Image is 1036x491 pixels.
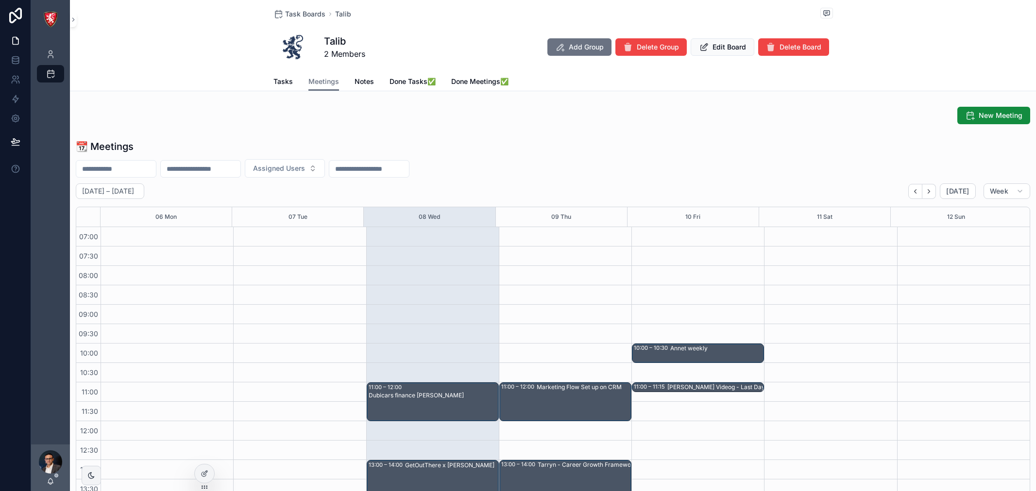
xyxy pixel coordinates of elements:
div: Marketing Flow Set up on CRM [537,383,622,391]
button: 06 Mon [155,207,177,227]
a: Tasks [273,73,293,92]
div: 11:00 – 12:00Dubicars finance [PERSON_NAME] [367,383,498,421]
button: 12 Sun [947,207,965,227]
span: 13:00 [78,465,101,474]
span: Delete Board [780,42,821,52]
button: Back [908,184,922,199]
span: [DATE] [946,187,969,196]
div: 11:00 – 12:00Marketing Flow Set up on CRM [500,383,631,421]
div: Dubicars finance [PERSON_NAME] [369,392,498,399]
span: Notes [355,77,374,86]
div: 10:00 – 10:30 [634,344,670,352]
span: 12:00 [78,426,101,435]
div: Annet weekly [670,344,708,352]
div: 11:00 – 11:15[PERSON_NAME] Videog - Last Day [632,383,764,393]
button: Week [984,183,1030,199]
button: Add Group [547,38,611,56]
div: Tarryn - Career Growth Framework [538,461,637,469]
span: Meetings [308,77,339,86]
span: Add Group [569,42,604,52]
div: 11:00 – 11:15 [634,383,667,391]
span: 08:00 [76,271,101,279]
div: 13:00 – 14:00 [501,460,538,468]
span: 07:30 [77,252,101,260]
span: Delete Group [637,42,679,52]
span: 12:30 [78,446,101,454]
h1: 📆 Meetings [76,140,134,153]
button: 11 Sat [817,207,832,227]
h1: Talib [324,34,365,48]
span: 11:00 [79,388,101,396]
a: Talib [335,9,351,19]
a: Done Tasks✅ [390,73,436,92]
div: scrollable content [31,39,70,95]
span: 11:30 [79,407,101,415]
button: Next [922,184,936,199]
span: 08:30 [76,291,101,299]
span: Task Boards [285,9,325,19]
a: Task Boards [273,9,325,19]
span: Done Meetings✅ [451,77,509,86]
span: New Meeting [979,111,1022,120]
span: 09:00 [76,310,101,318]
div: 13:00 – 14:00 [369,461,405,469]
span: Week [990,187,1008,196]
button: Edit Board [691,38,754,56]
button: New Meeting [957,107,1030,124]
span: Done Tasks✅ [390,77,436,86]
a: Meetings [308,73,339,91]
div: [PERSON_NAME] Videog - Last Day [667,383,765,391]
span: 2 Members [324,48,365,60]
span: Tasks [273,77,293,86]
div: 10:00 – 10:30Annet weekly [632,344,764,362]
div: 11:00 – 12:00 [369,383,404,391]
button: 10 Fri [685,207,700,227]
span: 09:30 [76,329,101,338]
span: 10:00 [78,349,101,357]
button: Delete Group [615,38,687,56]
button: [DATE] [940,183,975,199]
span: 10:30 [78,368,101,376]
button: Select Button [245,159,325,178]
div: 11:00 – 12:00 [501,383,537,391]
a: Notes [355,73,374,92]
a: Done Meetings✅ [451,73,509,92]
button: 09 Thu [551,207,571,227]
span: 07:00 [77,232,101,241]
button: Delete Board [758,38,829,56]
img: App logo [43,12,58,27]
button: 08 Wed [419,207,440,227]
h2: [DATE] – [DATE] [82,186,134,196]
button: 07 Tue [289,207,307,227]
span: Assigned Users [253,164,305,173]
div: GetOutThere x [PERSON_NAME] [405,461,498,469]
span: Edit Board [713,42,746,52]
